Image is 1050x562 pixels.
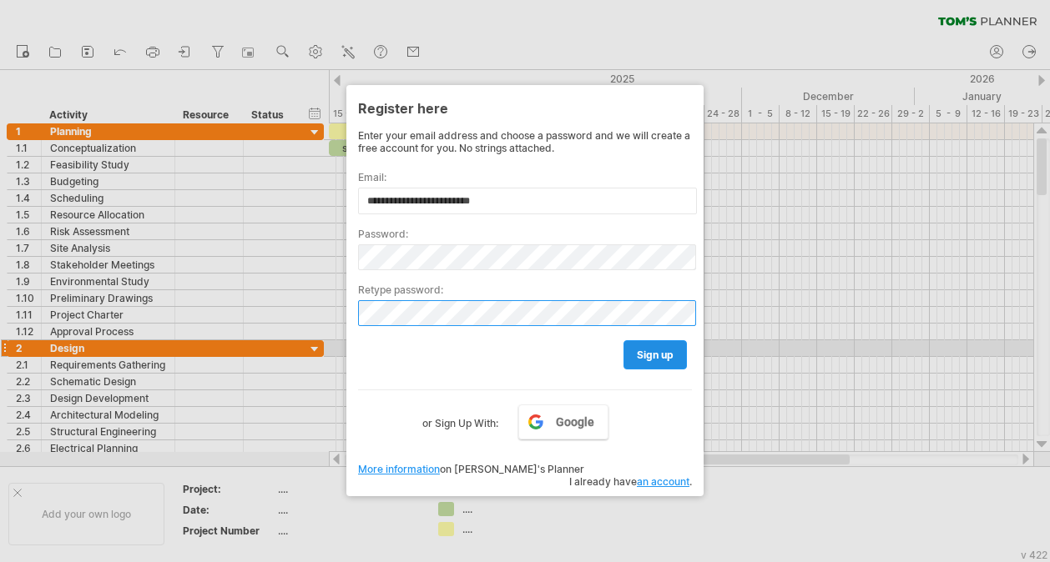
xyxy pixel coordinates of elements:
[358,463,440,475] a: More information
[637,475,689,488] a: an account
[637,349,674,361] span: sign up
[358,93,692,123] div: Register here
[358,228,692,240] label: Password:
[422,404,498,433] label: or Sign Up With:
[623,340,687,369] a: sign up
[556,415,594,429] span: Google
[518,404,608,439] a: Google
[358,171,692,183] label: Email:
[358,284,692,296] label: Retype password:
[358,129,692,154] div: Enter your email address and choose a password and we will create a free account for you. No stri...
[358,463,584,475] span: on [PERSON_NAME]'s Planner
[569,475,692,488] span: I already have .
